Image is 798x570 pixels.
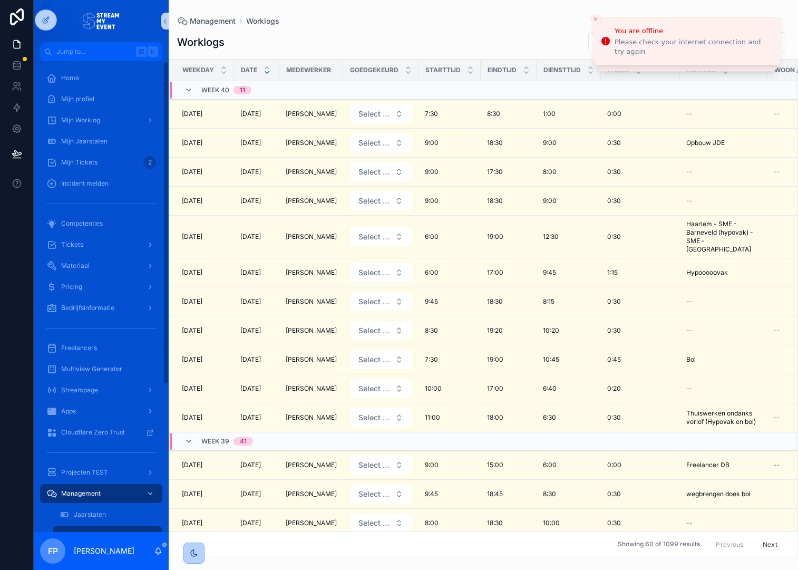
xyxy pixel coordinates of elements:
[177,35,225,50] h1: Worklogs
[286,297,337,306] span: [PERSON_NAME]
[425,139,439,147] span: 9:00
[607,413,621,422] span: 0:30
[543,461,557,469] span: 6:00
[590,14,601,24] button: Close toast
[182,139,202,147] span: [DATE]
[83,13,120,30] img: App logo
[774,461,780,469] span: --
[246,16,279,26] a: Worklogs
[61,428,125,437] span: Cloudflare Zero Trust
[607,139,621,147] span: 0:30
[40,277,162,296] a: Pricing
[425,110,438,118] span: 7:30
[607,297,621,306] span: 0:30
[425,355,438,364] span: 7:30
[487,490,503,498] span: 18:45
[240,268,261,277] span: [DATE]
[74,510,106,519] span: Jaarstaten
[350,514,412,533] button: Select Button
[425,519,439,527] span: 8:00
[425,168,439,176] span: 9:00
[182,326,202,335] span: [DATE]
[40,153,162,172] a: Mijn Tickets2
[182,461,202,469] span: [DATE]
[358,296,391,307] span: Select a Goedgekeurd
[350,66,398,74] span: Goedgekeurd
[487,168,503,176] span: 17:30
[607,110,621,118] span: 0:00
[350,227,412,246] button: Select Button
[240,461,261,469] span: [DATE]
[40,423,162,442] a: Cloudflare Zero Trust
[543,355,559,364] span: 10:45
[240,437,247,446] div: 41
[286,461,337,469] span: [PERSON_NAME]
[182,168,202,176] span: [DATE]
[74,532,102,540] span: Worklogs
[40,214,162,233] a: Competenties
[350,162,412,181] button: Select Button
[350,104,412,123] button: Select Button
[40,111,162,130] a: Mijn Worklog
[240,197,261,205] span: [DATE]
[286,268,337,277] span: [PERSON_NAME]
[686,490,751,498] span: wegbrengen doek bol
[425,413,440,422] span: 11:00
[182,490,202,498] span: [DATE]
[543,139,557,147] span: 9:00
[61,240,83,249] span: Tickets
[240,110,261,118] span: [DATE]
[543,66,581,74] span: Diensttijd
[686,220,761,254] span: Haarlem - SME - Barneveld (hypovak) - SME - [GEOGRAPHIC_DATA]
[240,413,261,422] span: [DATE]
[350,263,412,282] button: Select Button
[61,468,108,477] span: Projecten TEST
[774,326,780,335] span: --
[615,26,772,36] div: You are offline
[350,350,412,369] button: Select Button
[686,519,693,527] span: --
[425,268,439,277] span: 6:00
[487,197,503,205] span: 18:30
[607,384,621,393] span: 0:20
[240,490,261,498] span: [DATE]
[686,384,693,393] span: --
[358,460,391,470] span: Select a Goedgekeurd
[286,384,337,393] span: [PERSON_NAME]
[240,86,245,94] div: 11
[240,384,261,393] span: [DATE]
[40,402,162,421] a: Apps
[487,355,503,364] span: 19:00
[61,386,98,394] span: Streampage
[40,42,162,61] button: Jump to...K
[543,519,560,527] span: 10:00
[487,110,500,118] span: 8:30
[40,132,162,151] a: Mijn Jaarstaten
[61,304,114,312] span: Bedrijfsinformatie
[686,268,728,277] span: Hypooooovak
[755,536,785,553] button: Next
[686,409,761,426] span: Thuiswerken ondanks verlof (Hypovak en bol)
[543,197,557,205] span: 9:00
[358,412,391,423] span: Select a Goedgekeurd
[774,413,780,422] span: --
[40,381,162,400] a: Streampage
[286,490,337,498] span: [PERSON_NAME]
[358,196,391,206] span: Select a Goedgekeurd
[487,233,503,241] span: 19:00
[286,519,337,527] span: [PERSON_NAME]
[686,326,693,335] span: --
[61,116,100,124] span: Mijn Worklog
[182,297,202,306] span: [DATE]
[241,66,257,74] span: Date
[350,133,412,152] button: Select Button
[240,297,261,306] span: [DATE]
[350,191,412,210] button: Select Button
[774,110,780,118] span: --
[686,139,725,147] span: Opbouw JDE
[686,297,693,306] span: --
[40,69,162,88] a: Home
[190,16,236,26] span: Management
[40,339,162,358] a: Freelancers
